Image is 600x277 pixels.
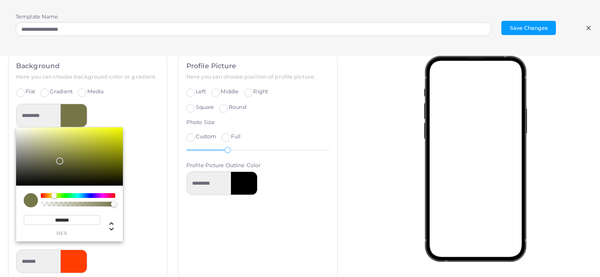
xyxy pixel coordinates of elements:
span: Flat [26,88,35,95]
h4: Background [16,62,159,70]
div: current color is #757648 [24,193,38,207]
span: Square [196,104,214,110]
label: Profile Picture Outline Color [186,162,260,170]
span: Middle [221,88,239,95]
span: Media [87,88,104,95]
span: Custom [196,133,217,140]
div: Chrome color picker [16,127,123,242]
span: Gradient [50,88,73,95]
span: hex [24,231,100,236]
label: Photo Size [186,119,215,126]
span: Right [253,88,268,95]
h6: Here you can choose position of profile picture. [186,74,330,80]
h6: Here you can choose background color or gradient. [16,74,159,80]
span: Full [231,133,240,140]
h4: Profile Picture [186,62,330,70]
span: Round [229,104,246,110]
span: Left [196,88,206,95]
label: Template Name [16,13,58,21]
button: Save Changes [501,21,556,35]
div: Change another color definition [100,215,115,236]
